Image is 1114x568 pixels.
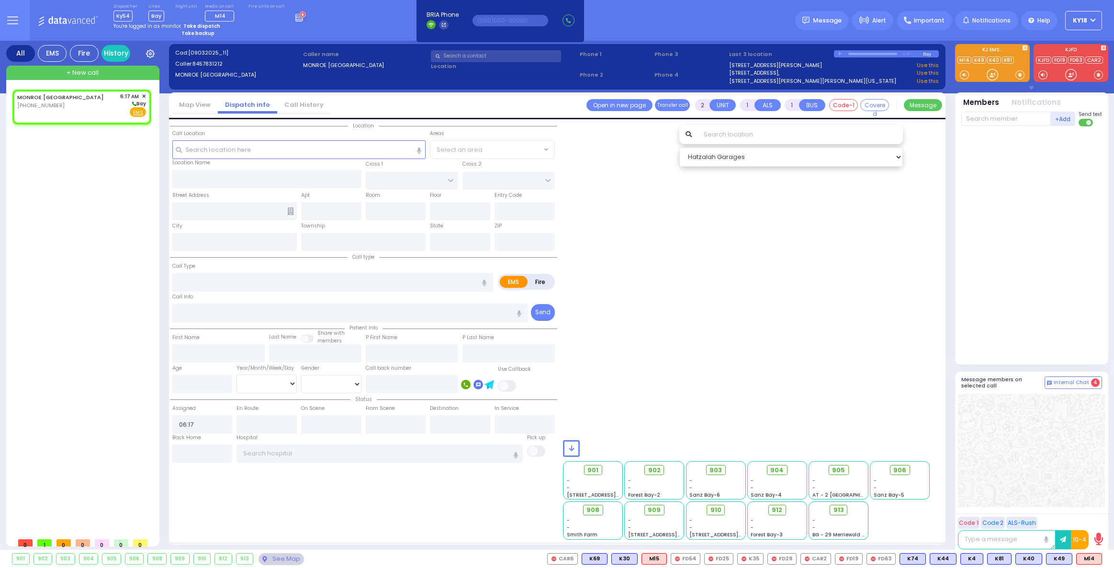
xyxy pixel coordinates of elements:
span: Select an area [437,145,483,155]
u: EMS [133,109,143,116]
label: Township [301,222,325,230]
label: Assigned [172,405,196,412]
label: Hospital [236,434,258,442]
button: 10-4 [1071,530,1089,549]
div: 903 [56,554,75,564]
span: BRIA Phone [427,11,459,19]
label: Room [366,192,380,199]
input: (000)000-00000 [473,15,548,26]
a: Dispatch info [218,100,277,109]
button: Transfer call [655,99,690,111]
span: Phone 4 [654,71,726,79]
span: - [874,477,877,484]
label: KJ EMS... [955,47,1030,54]
span: Ky54 [113,11,133,22]
label: En Route [236,405,259,412]
a: Use this [917,61,939,69]
label: Use Callback [498,365,531,373]
label: Caller name [303,50,428,58]
span: - [628,484,631,491]
a: KJFD [1036,57,1051,64]
div: All [6,45,35,62]
a: Map View [172,100,218,109]
input: Search a contact [431,50,561,62]
span: [STREET_ADDRESS][PERSON_NAME] [689,531,780,538]
label: Call back number [366,364,411,372]
button: Internal Chat 4 [1045,376,1102,389]
button: BUS [799,99,825,111]
label: Call Location [172,130,205,137]
label: Gender [301,364,319,372]
span: 910 [710,505,721,515]
a: Use this [917,77,939,85]
button: Code-1 [829,99,858,111]
span: Alert [872,16,886,25]
a: Call History [277,100,331,109]
span: 902 [648,466,661,475]
div: 913 [236,554,253,564]
label: KJFD [1034,47,1108,54]
span: - [567,517,570,524]
img: message.svg [802,17,810,24]
span: 0 [18,539,33,546]
a: K40 [987,57,1001,64]
span: 0 [133,539,147,546]
span: Call type [348,253,379,261]
div: 908 [148,554,166,564]
span: Send text [1079,111,1102,118]
img: red-radio-icon.svg [551,557,556,561]
div: EMS [38,45,67,62]
span: - [689,477,692,484]
span: - [567,477,570,484]
a: K81 [1002,57,1014,64]
a: FD19 [1052,57,1067,64]
input: Search member [961,112,1051,126]
span: 906 [893,466,906,475]
label: From Scene [366,405,395,412]
div: 906 [125,554,144,564]
span: - [628,524,631,531]
label: Street Address [172,192,209,199]
a: [STREET_ADDRESS][PERSON_NAME] [729,61,822,69]
div: BLS [582,553,608,565]
label: Location [431,62,577,70]
div: Fire [70,45,99,62]
span: Message [813,16,842,25]
a: [STREET_ADDRESS][PERSON_NAME][PERSON_NAME][US_STATE] [729,77,896,85]
img: red-radio-icon.svg [805,557,810,561]
a: [STREET_ADDRESS], [729,69,779,77]
a: History [101,45,130,62]
label: State [430,222,443,230]
div: CAR6 [547,553,578,565]
span: Smith Farm [567,531,597,538]
div: Bay [923,50,939,57]
div: M14 [1076,553,1102,565]
span: - [874,484,877,491]
label: Pick up [527,434,545,442]
div: BLS [1015,553,1042,565]
button: Code 2 [981,517,1005,529]
label: Entry Code [495,192,522,199]
label: Age [172,364,182,372]
span: - [628,477,631,484]
div: 904 [79,554,98,564]
span: 903 [709,466,722,475]
input: Search location here [172,140,426,159]
label: City [172,222,182,230]
span: Sanz Bay-5 [874,491,904,499]
span: 0 [56,539,71,546]
span: - [567,484,570,491]
span: - [567,524,570,531]
span: 904 [770,466,784,475]
span: - [689,517,692,524]
div: BLS [960,553,983,565]
div: CAR2 [800,553,831,565]
span: M14 [215,12,225,20]
span: Status [350,396,377,403]
span: 8457831212 [192,60,223,68]
span: Bay [148,11,164,22]
div: BLS [611,553,638,565]
span: AT - 2 [GEOGRAPHIC_DATA] [812,491,883,499]
button: Message [904,99,942,111]
span: members [317,337,342,344]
